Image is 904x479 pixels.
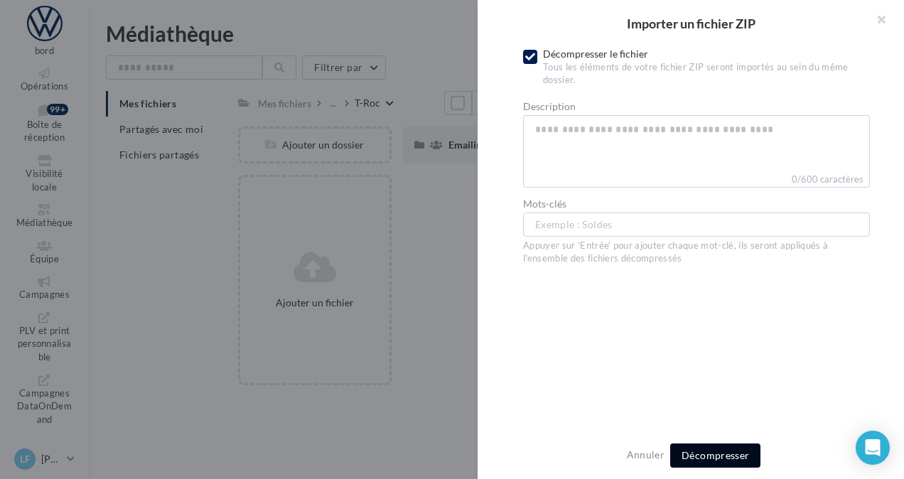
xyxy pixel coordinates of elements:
[670,443,760,468] button: Décompresser
[543,47,870,87] div: Décompresser le fichier
[523,239,828,264] span: Appuyer sur 'Entrée' pour ajouter chaque mot-clé, ils seront appliqués à l'ensemble des fichiers ...
[523,102,870,112] label: Description
[856,431,890,465] div: Open Intercom Messenger
[523,172,870,188] label: 0/600 caractères
[682,449,749,461] span: Décompresser
[543,61,870,87] div: Tous les éléments de votre fichier ZIP seront importés au sein du même dossier.
[523,199,870,209] label: Mots-clés
[535,217,613,232] span: Exemple : Soldes
[500,17,881,30] h2: Importer un fichier ZIP
[621,446,670,463] button: Annuler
